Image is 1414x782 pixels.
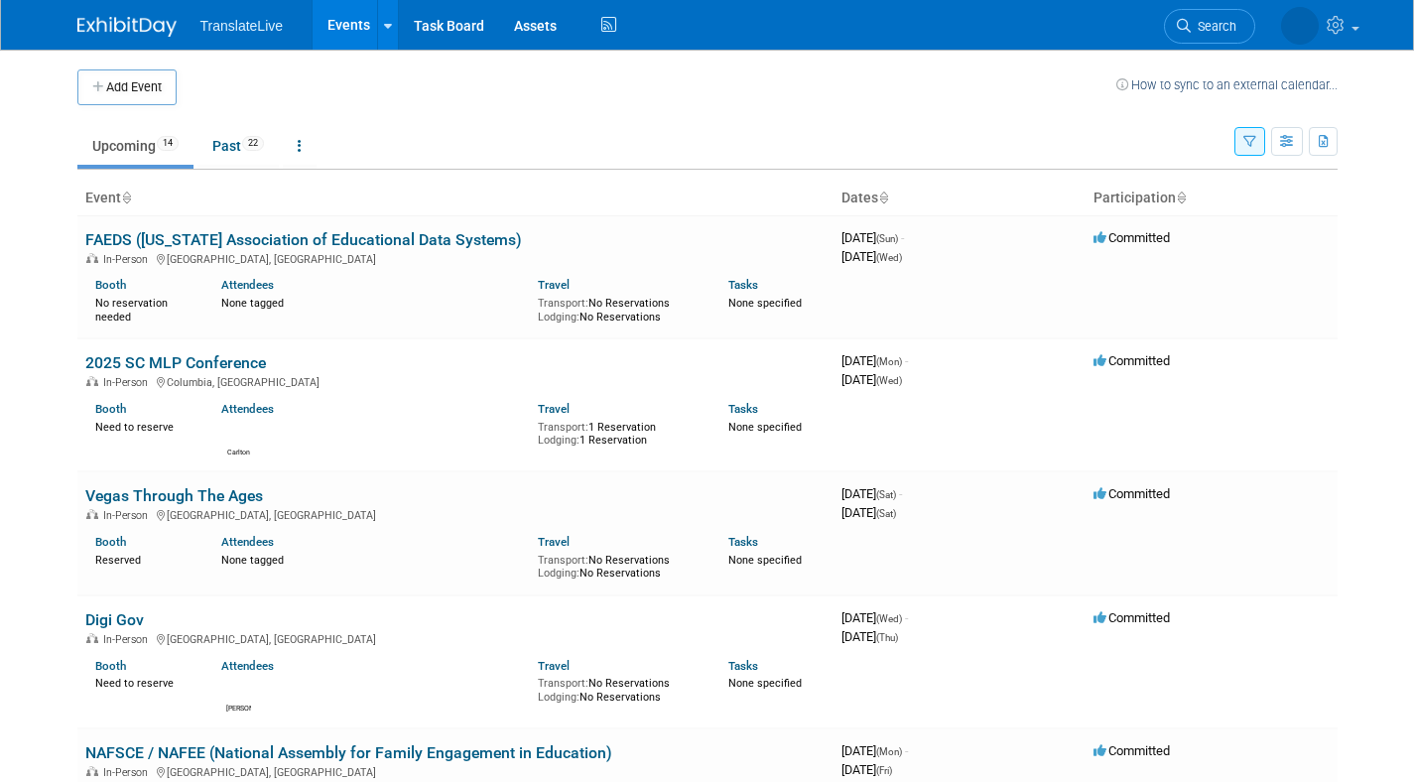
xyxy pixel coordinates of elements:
[95,673,193,691] div: Need to reserve
[728,421,802,434] span: None specified
[95,293,193,324] div: No reservation needed
[841,230,904,245] span: [DATE]
[876,375,902,386] span: (Wed)
[901,230,904,245] span: -
[876,746,902,757] span: (Mon)
[728,659,758,673] a: Tasks
[876,632,898,643] span: (Thu)
[95,278,126,292] a: Booth
[200,18,284,34] span: TranslateLive
[876,508,896,519] span: (Sat)
[1093,486,1170,501] span: Committed
[841,743,908,758] span: [DATE]
[86,376,98,386] img: In-Person Event
[221,402,274,416] a: Attendees
[841,372,902,387] span: [DATE]
[85,353,266,372] a: 2025 SC MLP Conference
[1093,743,1170,758] span: Committed
[103,253,154,266] span: In-Person
[728,297,802,310] span: None specified
[85,506,826,522] div: [GEOGRAPHIC_DATA], [GEOGRAPHIC_DATA]
[85,250,826,266] div: [GEOGRAPHIC_DATA], [GEOGRAPHIC_DATA]
[226,446,251,457] div: Carlton Irvis
[876,233,898,244] span: (Sun)
[103,509,154,522] span: In-Person
[538,673,699,704] div: No Reservations No Reservations
[905,743,908,758] span: -
[77,69,177,105] button: Add Event
[95,535,126,549] a: Booth
[103,633,154,646] span: In-Person
[221,550,523,568] div: None tagged
[86,253,98,263] img: In-Person Event
[85,763,826,779] div: [GEOGRAPHIC_DATA], [GEOGRAPHIC_DATA]
[1191,19,1236,34] span: Search
[221,278,274,292] a: Attendees
[227,678,251,702] img: Becky Copeland
[77,17,177,37] img: ExhibitDay
[221,535,274,549] a: Attendees
[242,136,264,151] span: 22
[86,509,98,519] img: In-Person Event
[538,659,570,673] a: Travel
[905,353,908,368] span: -
[538,402,570,416] a: Travel
[905,610,908,625] span: -
[876,613,902,624] span: (Wed)
[538,311,579,324] span: Lodging:
[85,610,144,629] a: Digi Gov
[221,293,523,311] div: None tagged
[841,353,908,368] span: [DATE]
[538,434,579,447] span: Lodging:
[841,762,892,777] span: [DATE]
[227,422,251,446] img: Carlton Irvis
[841,629,898,644] span: [DATE]
[77,127,193,165] a: Upcoming14
[538,297,588,310] span: Transport:
[103,376,154,389] span: In-Person
[1093,230,1170,245] span: Committed
[1093,610,1170,625] span: Committed
[834,182,1086,215] th: Dates
[95,550,193,568] div: Reserved
[121,190,131,205] a: Sort by Event Name
[1116,77,1338,92] a: How to sync to an external calendar...
[899,486,902,501] span: -
[728,402,758,416] a: Tasks
[841,610,908,625] span: [DATE]
[85,230,522,249] a: FAEDS ([US_STATE] Association of Educational Data Systems)
[538,691,579,704] span: Lodging:
[95,417,193,435] div: Need to reserve
[728,677,802,690] span: None specified
[841,249,902,264] span: [DATE]
[221,659,274,673] a: Attendees
[85,373,826,389] div: Columbia, [GEOGRAPHIC_DATA]
[226,702,251,714] div: Becky Copeland
[538,421,588,434] span: Transport:
[538,278,570,292] a: Travel
[103,766,154,779] span: In-Person
[95,402,126,416] a: Booth
[728,278,758,292] a: Tasks
[876,356,902,367] span: (Mon)
[878,190,888,205] a: Sort by Start Date
[538,677,588,690] span: Transport:
[1093,353,1170,368] span: Committed
[1086,182,1338,215] th: Participation
[197,127,279,165] a: Past22
[876,252,902,263] span: (Wed)
[85,630,826,646] div: [GEOGRAPHIC_DATA], [GEOGRAPHIC_DATA]
[841,505,896,520] span: [DATE]
[538,550,699,581] div: No Reservations No Reservations
[841,486,902,501] span: [DATE]
[86,766,98,776] img: In-Person Event
[538,567,579,580] span: Lodging:
[538,293,699,324] div: No Reservations No Reservations
[538,535,570,549] a: Travel
[85,486,263,505] a: Vegas Through The Ages
[86,633,98,643] img: In-Person Event
[77,182,834,215] th: Event
[538,417,699,448] div: 1 Reservation 1 Reservation
[95,659,126,673] a: Booth
[728,535,758,549] a: Tasks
